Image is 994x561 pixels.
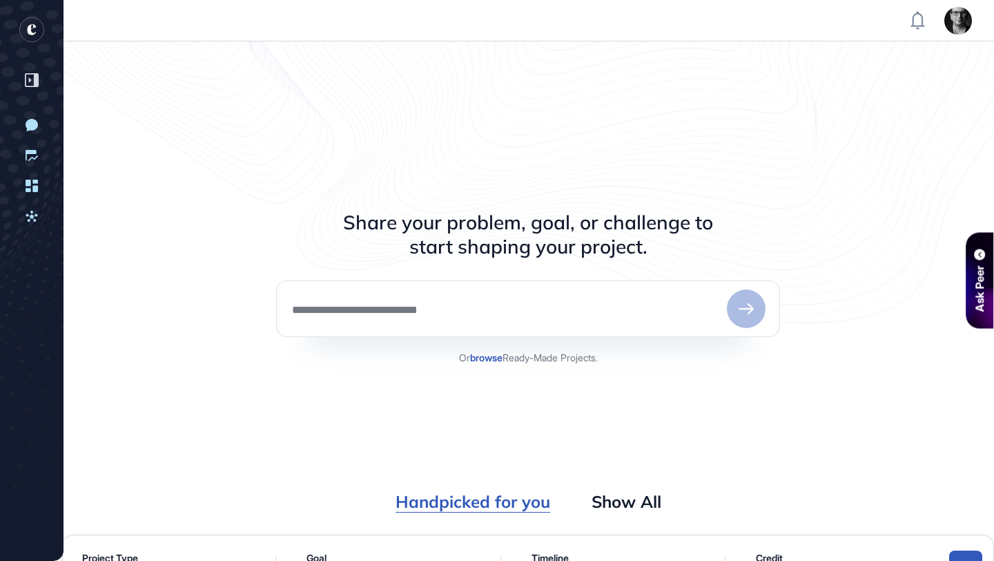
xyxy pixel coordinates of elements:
[396,492,550,513] div: Handpicked for you
[459,351,598,365] p: Or Ready-Made Projects.
[470,352,503,363] strong: browse
[944,7,972,35] img: user-avatar
[19,17,44,42] div: entrapeer-logo
[592,492,661,513] div: Show All
[343,210,713,258] h3: Share your problem, goal, or challenge to start shaping your project.
[971,266,988,312] div: Ask Peer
